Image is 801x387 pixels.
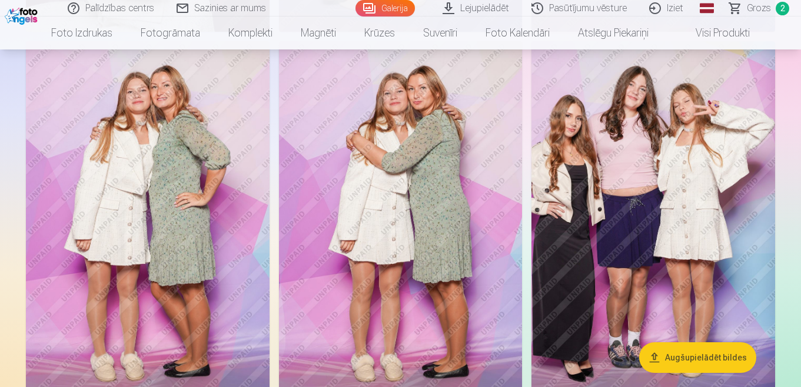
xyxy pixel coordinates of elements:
[564,16,663,49] a: Atslēgu piekariņi
[37,16,127,49] a: Foto izdrukas
[471,16,564,49] a: Foto kalendāri
[639,342,756,373] button: Augšupielādēt bildes
[5,5,41,25] img: /fa1
[127,16,214,49] a: Fotogrāmata
[350,16,409,49] a: Krūzes
[663,16,764,49] a: Visi produkti
[214,16,287,49] a: Komplekti
[747,1,771,15] span: Grozs
[776,2,789,15] span: 2
[409,16,471,49] a: Suvenīri
[287,16,350,49] a: Magnēti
